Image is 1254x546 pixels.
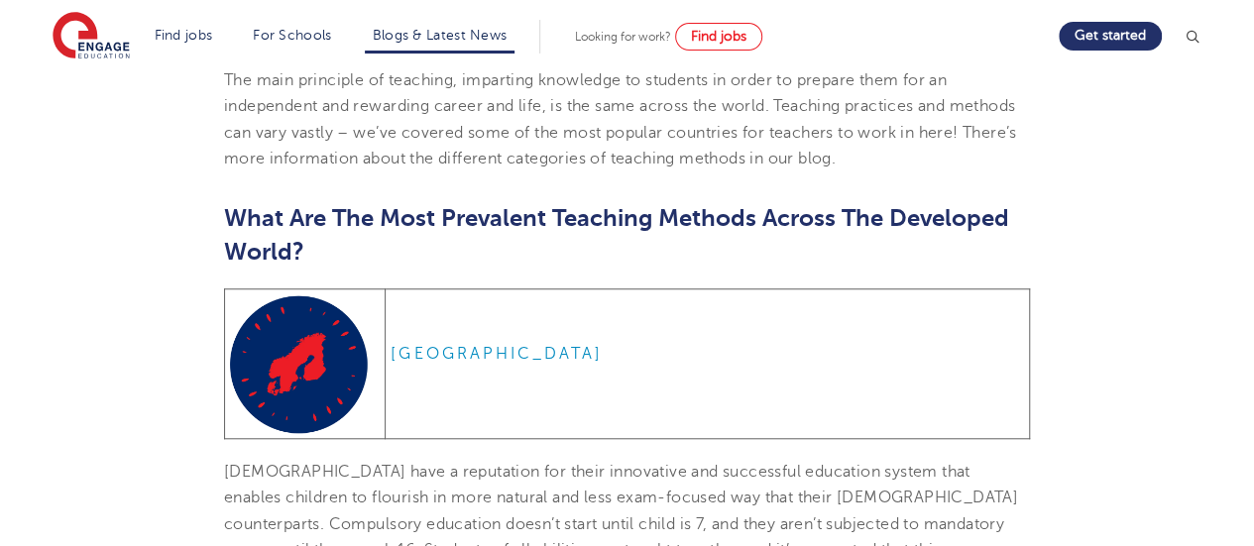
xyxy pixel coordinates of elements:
[53,12,130,61] img: Engage Education
[224,71,1017,167] span: The main principle of teaching, imparting knowledge to students in order to prepare them for an i...
[224,201,1030,269] h2: What Are The Most Prevalent Teaching Methods Across The Developed World?
[155,28,213,43] a: Find jobs
[575,30,671,44] span: Looking for work?
[675,23,762,51] a: Find jobs
[373,28,508,43] a: Blogs & Latest News
[691,29,746,44] span: Find jobs
[253,28,331,43] a: For Schools
[1059,22,1162,51] a: Get started
[391,344,1024,364] h6: [GEOGRAPHIC_DATA]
